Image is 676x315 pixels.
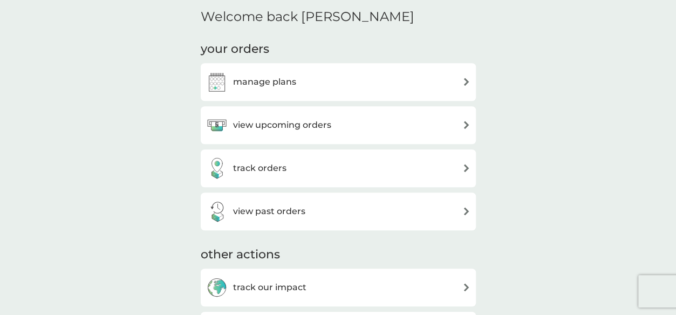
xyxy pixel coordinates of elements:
[201,246,280,263] h3: other actions
[233,280,306,295] h3: track our impact
[201,9,414,25] h2: Welcome back [PERSON_NAME]
[462,121,470,129] img: arrow right
[233,75,296,89] h3: manage plans
[462,78,470,86] img: arrow right
[233,204,305,218] h3: view past orders
[233,118,331,132] h3: view upcoming orders
[462,283,470,291] img: arrow right
[233,161,286,175] h3: track orders
[462,207,470,215] img: arrow right
[201,41,269,58] h3: your orders
[462,164,470,172] img: arrow right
